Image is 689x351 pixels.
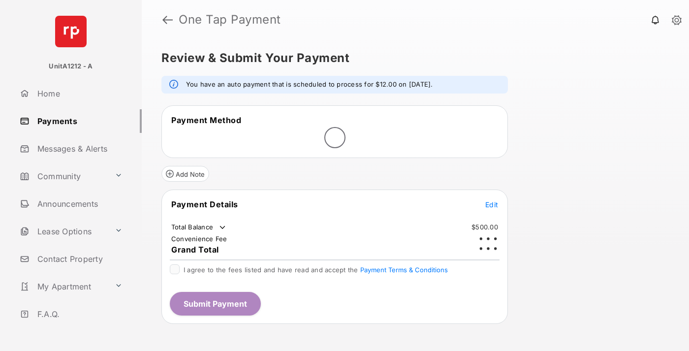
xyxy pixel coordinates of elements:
a: Announcements [16,192,142,216]
a: Messages & Alerts [16,137,142,160]
a: Contact Property [16,247,142,271]
span: Edit [485,200,498,209]
p: UnitA1212 - A [49,62,93,71]
img: svg+xml;base64,PHN2ZyB4bWxucz0iaHR0cDovL3d3dy53My5vcmcvMjAwMC9zdmciIHdpZHRoPSI2NCIgaGVpZ2h0PSI2NC... [55,16,87,47]
span: Payment Details [171,199,238,209]
a: Lease Options [16,220,111,243]
span: I agree to the fees listed and have read and accept the [184,266,448,274]
td: Convenience Fee [171,234,228,243]
td: $500.00 [471,223,499,231]
span: Grand Total [171,245,219,255]
button: Add Note [161,166,209,182]
td: Total Balance [171,223,227,232]
a: Home [16,82,142,105]
a: Payments [16,109,142,133]
button: Edit [485,199,498,209]
strong: One Tap Payment [179,14,281,26]
h5: Review & Submit Your Payment [161,52,661,64]
button: Submit Payment [170,292,261,316]
em: You have an auto payment that is scheduled to process for $12.00 on [DATE]. [186,80,433,90]
a: My Apartment [16,275,111,298]
a: F.A.Q. [16,302,142,326]
span: Payment Method [171,115,241,125]
a: Community [16,164,111,188]
button: I agree to the fees listed and have read and accept the [360,266,448,274]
